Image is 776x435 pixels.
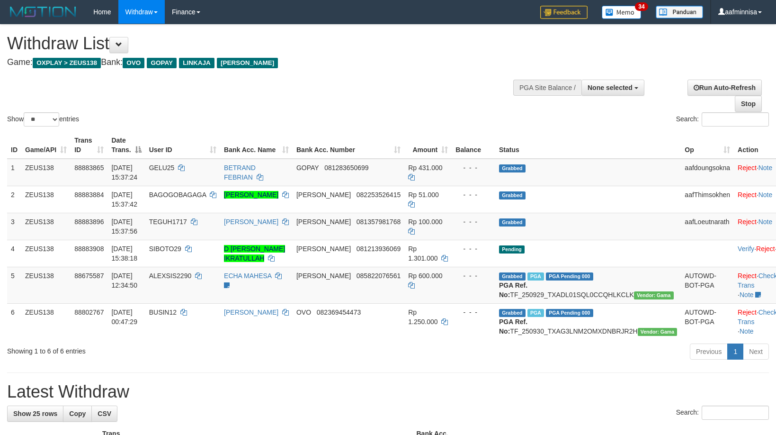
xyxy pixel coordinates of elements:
div: - - - [455,190,491,199]
span: Copy [69,410,86,417]
input: Search: [702,112,769,127]
span: 88883908 [74,245,104,253]
button: None selected [581,80,644,96]
span: Copy 081283650699 to clipboard [324,164,368,172]
span: [DATE] 15:37:42 [111,191,137,208]
span: [PERSON_NAME] [296,191,351,199]
span: [DATE] 00:47:29 [111,308,137,326]
span: Copy 081213936069 to clipboard [357,245,401,253]
span: SIBOTO29 [149,245,181,253]
td: 5 [7,267,21,303]
td: 3 [7,213,21,240]
th: Game/API: activate to sort column ascending [21,132,71,159]
td: ZEUS138 [21,186,71,213]
th: Trans ID: activate to sort column ascending [71,132,107,159]
span: Vendor URL: https://trx31.1velocity.biz [638,328,678,336]
span: Rp 1.301.000 [408,245,437,262]
a: Verify [738,245,754,253]
span: Marked by aafsreyleap [527,309,544,317]
b: PGA Ref. No: [499,281,527,299]
a: Note [758,191,773,199]
th: Date Trans.: activate to sort column descending [107,132,145,159]
span: Rp 51.000 [408,191,439,199]
label: Search: [676,112,769,127]
a: Run Auto-Refresh [687,80,762,96]
td: 2 [7,186,21,213]
span: [PERSON_NAME] [296,218,351,226]
span: GOPAY [296,164,319,172]
th: Bank Acc. Name: activate to sort column ascending [220,132,293,159]
select: Showentries [24,112,59,127]
th: Amount: activate to sort column ascending [404,132,452,159]
a: CSV [91,406,117,422]
label: Show entries [7,112,79,127]
span: Grabbed [499,272,526,281]
span: OXPLAY > ZEUS138 [33,58,101,68]
a: Note [740,291,754,299]
div: PGA Site Balance / [513,80,581,96]
label: Search: [676,406,769,420]
div: - - - [455,308,491,317]
td: AUTOWD-BOT-PGA [681,303,734,340]
span: [DATE] 12:34:50 [111,272,137,289]
b: PGA Ref. No: [499,318,527,335]
div: - - - [455,163,491,172]
a: Reject [738,164,757,172]
a: Stop [735,96,762,112]
th: Status [495,132,681,159]
span: OVO [123,58,144,68]
span: Pending [499,245,525,254]
span: [PERSON_NAME] [296,272,351,280]
td: aafThimsokhen [681,186,734,213]
span: CSV [98,410,111,417]
span: Grabbed [499,164,526,172]
img: Button%20Memo.svg [602,6,642,19]
th: ID [7,132,21,159]
td: 6 [7,303,21,340]
span: Rp 100.000 [408,218,442,226]
td: aafLoeutnarath [681,213,734,240]
span: None selected [588,84,633,91]
td: AUTOWD-BOT-PGA [681,267,734,303]
a: Reject [738,191,757,199]
td: ZEUS138 [21,303,71,340]
th: Op: activate to sort column ascending [681,132,734,159]
input: Search: [702,406,769,420]
a: BETRAND FEBRIAN [224,164,256,181]
div: - - - [455,271,491,281]
span: OVO [296,308,311,316]
a: [PERSON_NAME] [224,191,278,199]
a: Note [758,218,773,226]
span: GELU25 [149,164,175,172]
a: [PERSON_NAME] [224,218,278,226]
span: Copy 085822076561 to clipboard [357,272,401,280]
span: [DATE] 15:38:18 [111,245,137,262]
td: ZEUS138 [21,213,71,240]
span: [PERSON_NAME] [296,245,351,253]
a: Note [740,327,754,335]
th: Bank Acc. Number: activate to sort column ascending [293,132,404,159]
span: Copy 082253526415 to clipboard [357,191,401,199]
span: Rp 431.000 [408,164,442,172]
td: TF_250930_TXAG3LNM2OMXDNBRJR2H [495,303,681,340]
span: 88883896 [74,218,104,226]
a: Show 25 rows [7,406,63,422]
h1: Withdraw List [7,34,508,53]
span: TEGUH1717 [149,218,187,226]
span: BUSIN12 [149,308,177,316]
h4: Game: Bank: [7,58,508,67]
span: Marked by aafpengsreynich [527,272,544,281]
div: Showing 1 to 6 of 6 entries [7,343,316,356]
td: ZEUS138 [21,267,71,303]
span: [PERSON_NAME] [217,58,278,68]
a: Previous [690,344,728,360]
th: User ID: activate to sort column ascending [145,132,220,159]
img: panduan.png [656,6,703,18]
span: Vendor URL: https://trx31.1velocity.biz [634,291,674,299]
td: ZEUS138 [21,240,71,267]
h1: Latest Withdraw [7,382,769,401]
span: Rp 1.250.000 [408,308,437,326]
td: ZEUS138 [21,159,71,186]
span: ALEXSIS2290 [149,272,192,280]
span: Grabbed [499,309,526,317]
